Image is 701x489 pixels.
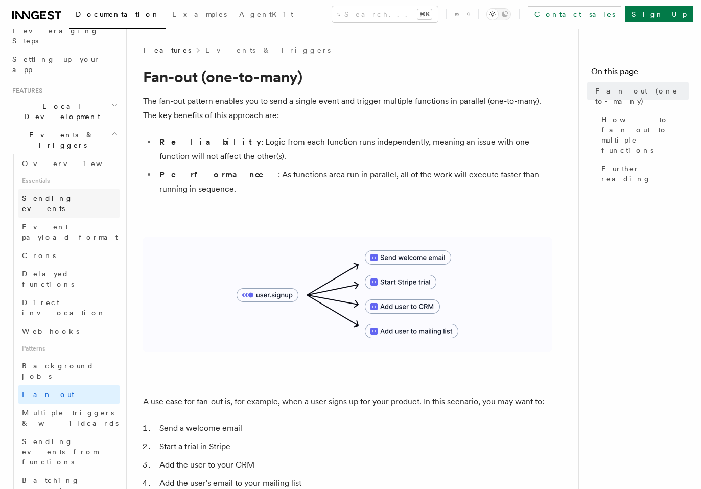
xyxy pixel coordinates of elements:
[233,3,299,28] a: AgentKit
[18,357,120,385] a: Background jobs
[18,385,120,404] a: Fan out
[417,9,432,19] kbd: ⌘K
[143,237,552,352] img: A diagram showing how to fan-out to multiple functions
[22,362,94,380] span: Background jobs
[601,114,689,155] span: How to fan-out to multiple functions
[156,168,552,196] li: : As functions area run in parallel, all of the work will execute faster than running in sequence.
[159,170,278,179] strong: Performance
[22,270,74,288] span: Delayed functions
[69,3,166,29] a: Documentation
[8,50,120,79] a: Setting up your app
[18,404,120,432] a: Multiple triggers & wildcards
[8,130,111,150] span: Events & Triggers
[22,437,98,466] span: Sending events from functions
[591,65,689,82] h4: On this page
[8,21,120,50] a: Leveraging Steps
[528,6,621,22] a: Contact sales
[591,82,689,110] a: Fan-out (one-to-many)
[22,194,73,213] span: Sending events
[22,390,74,399] span: Fan out
[597,159,689,188] a: Further reading
[332,6,438,22] button: Search...⌘K
[18,246,120,265] a: Crons
[156,439,552,454] li: Start a trial in Stripe
[18,340,120,357] span: Patterns
[239,10,293,18] span: AgentKit
[159,137,261,147] strong: Reliability
[22,159,127,168] span: Overview
[595,86,689,106] span: Fan-out (one-to-many)
[597,110,689,159] a: How to fan-out to multiple functions
[486,8,511,20] button: Toggle dark mode
[8,97,120,126] button: Local Development
[22,327,79,335] span: Webhooks
[156,135,552,164] li: : Logic from each function runs independently, meaning an issue with one function will not affect...
[172,10,227,18] span: Examples
[18,218,120,246] a: Event payload format
[18,173,120,189] span: Essentials
[166,3,233,28] a: Examples
[12,55,100,74] span: Setting up your app
[625,6,693,22] a: Sign Up
[18,154,120,173] a: Overview
[156,458,552,472] li: Add the user to your CRM
[18,265,120,293] a: Delayed functions
[76,10,160,18] span: Documentation
[143,94,552,123] p: The fan-out pattern enables you to send a single event and trigger multiple functions in parallel...
[143,45,191,55] span: Features
[18,432,120,471] a: Sending events from functions
[18,322,120,340] a: Webhooks
[205,45,331,55] a: Events & Triggers
[143,394,552,409] p: A use case for fan-out is, for example, when a user signs up for your product. In this scenario, ...
[22,298,106,317] span: Direct invocation
[143,67,552,86] h1: Fan-out (one-to-many)
[22,409,119,427] span: Multiple triggers & wildcards
[601,164,689,184] span: Further reading
[8,126,120,154] button: Events & Triggers
[8,101,111,122] span: Local Development
[8,87,42,95] span: Features
[22,251,56,260] span: Crons
[18,189,120,218] a: Sending events
[22,223,118,241] span: Event payload format
[156,421,552,435] li: Send a welcome email
[18,293,120,322] a: Direct invocation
